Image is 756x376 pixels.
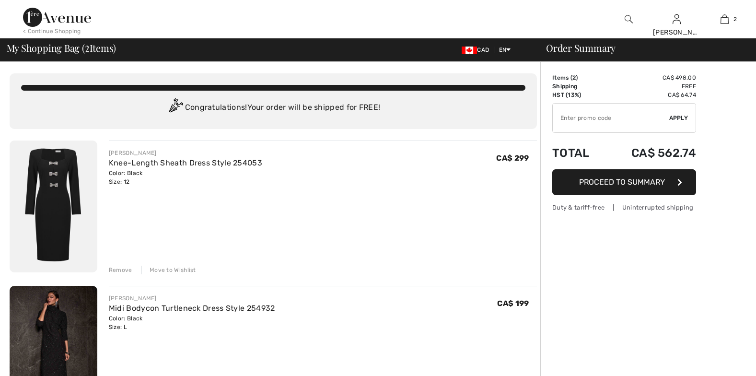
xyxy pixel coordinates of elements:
[23,27,81,35] div: < Continue Shopping
[109,158,262,167] a: Knee-Length Sheath Dress Style 254053
[10,141,97,272] img: Knee-Length Sheath Dress Style 254053
[141,266,196,274] div: Move to Wishlist
[553,104,669,132] input: Promo code
[109,294,275,303] div: [PERSON_NAME]
[166,98,185,117] img: Congratulation2.svg
[552,73,605,82] td: Items ( )
[673,14,681,23] a: Sign In
[673,13,681,25] img: My Info
[605,82,696,91] td: Free
[109,314,275,331] div: Color: Black Size: L
[499,47,511,53] span: EN
[701,13,748,25] a: 2
[653,27,700,37] div: [PERSON_NAME]
[109,304,275,313] a: Midi Bodycon Turtleneck Dress Style 254932
[462,47,493,53] span: CAD
[552,82,605,91] td: Shipping
[109,169,262,186] div: Color: Black Size: 12
[552,91,605,99] td: HST (13%)
[579,177,665,187] span: Proceed to Summary
[552,169,696,195] button: Proceed to Summary
[109,149,262,157] div: [PERSON_NAME]
[721,13,729,25] img: My Bag
[552,137,605,169] td: Total
[21,98,525,117] div: Congratulations! Your order will be shipped for FREE!
[109,266,132,274] div: Remove
[572,74,576,81] span: 2
[625,13,633,25] img: search the website
[552,203,696,212] div: Duty & tariff-free | Uninterrupted shipping
[85,41,90,53] span: 2
[733,15,737,23] span: 2
[7,43,116,53] span: My Shopping Bag ( Items)
[669,114,688,122] span: Apply
[605,137,696,169] td: CA$ 562.74
[23,8,91,27] img: 1ère Avenue
[496,153,529,163] span: CA$ 299
[497,299,529,308] span: CA$ 199
[605,91,696,99] td: CA$ 64.74
[605,73,696,82] td: CA$ 498.00
[535,43,750,53] div: Order Summary
[462,47,477,54] img: Canadian Dollar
